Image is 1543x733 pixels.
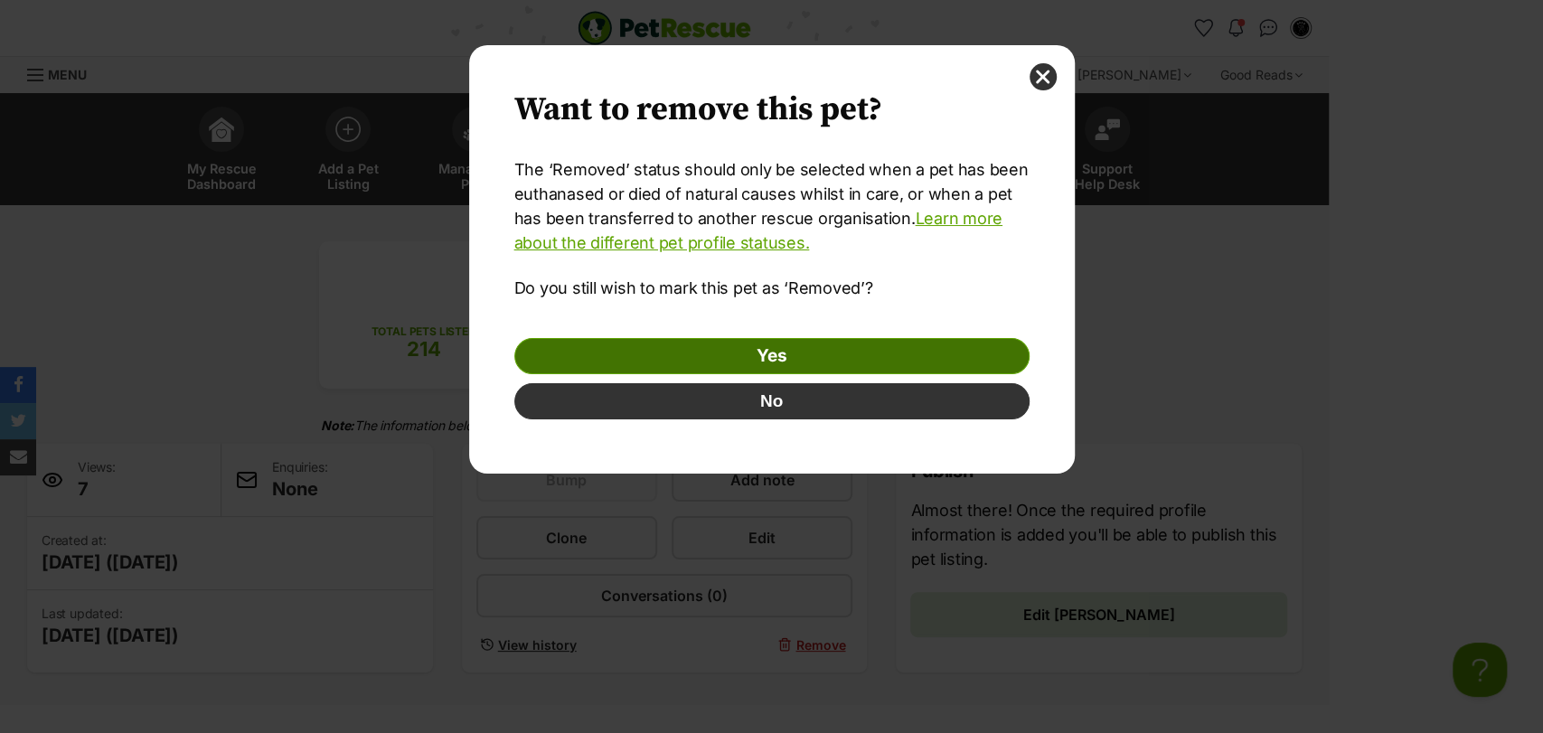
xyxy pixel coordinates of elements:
button: close [1030,63,1057,90]
p: Do you still wish to mark this pet as ‘Removed’? [514,276,1030,300]
a: Yes [514,338,1030,374]
button: No [514,383,1030,419]
p: The ‘Removed’ status should only be selected when a pet has been euthanased or died of natural ca... [514,157,1030,255]
h2: Want to remove this pet? [514,90,1030,130]
a: Learn more about the different pet profile statuses. [514,209,1002,252]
